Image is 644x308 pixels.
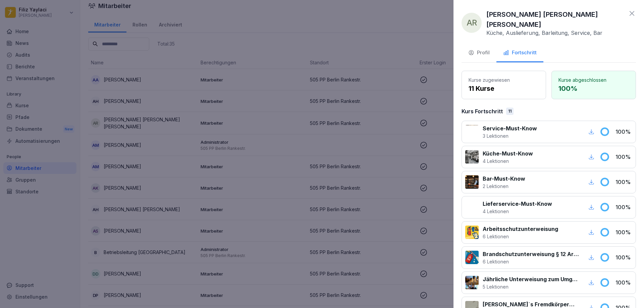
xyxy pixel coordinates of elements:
[468,49,490,57] div: Profil
[615,279,632,287] p: 100 %
[615,128,632,136] p: 100 %
[486,29,602,36] p: Küche, Auslieferung, Barleitung, Service, Bar
[615,178,632,186] p: 100 %
[496,44,543,62] button: Fortschritt
[483,275,579,283] p: Jährliche Unterweisung zum Umgang mit Schankanlagen
[506,108,514,115] div: 11
[483,132,537,139] p: 3 Lektionen
[483,158,533,165] p: 4 Lektionen
[483,149,533,158] p: Küche-Must-Know
[483,175,525,183] p: Bar-Must-Know
[469,83,539,94] p: 11 Kurse
[483,225,558,233] p: Arbeitsschutzunterweisung
[469,76,539,83] p: Kurse zugewiesen
[483,208,552,215] p: 4 Lektionen
[503,49,537,57] div: Fortschritt
[483,124,537,132] p: Service-Must-Know
[558,83,629,94] p: 100 %
[615,253,632,261] p: 100 %
[462,13,482,33] div: AR
[615,203,632,211] p: 100 %
[615,153,632,161] p: 100 %
[486,9,625,29] p: [PERSON_NAME] [PERSON_NAME] [PERSON_NAME]
[483,200,552,208] p: Lieferservice-Must-Know
[483,183,525,190] p: 2 Lektionen
[483,250,579,258] p: Brandschutzunterweisung § 12 ArbSchG
[483,283,579,290] p: 5 Lektionen
[615,228,632,236] p: 100 %
[558,76,629,83] p: Kurse abgeschlossen
[462,44,496,62] button: Profil
[483,233,558,240] p: 6 Lektionen
[483,258,579,265] p: 6 Lektionen
[462,107,503,115] p: Kurs Fortschritt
